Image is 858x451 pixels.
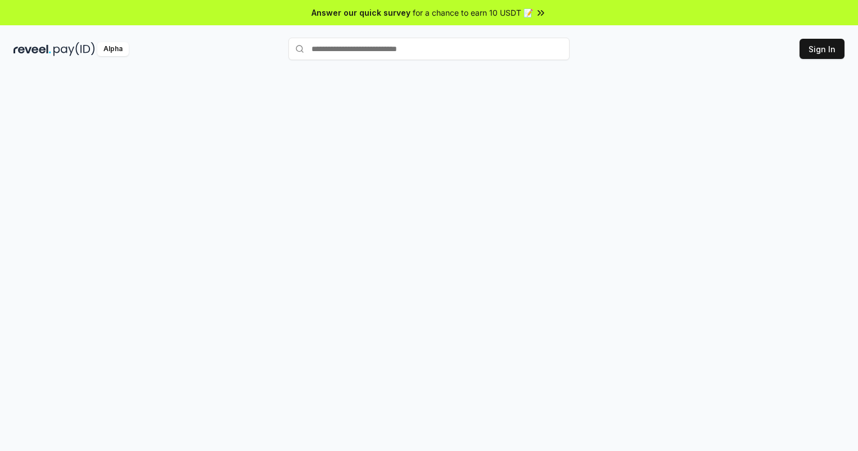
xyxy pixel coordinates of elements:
img: pay_id [53,42,95,56]
button: Sign In [800,39,845,59]
span: for a chance to earn 10 USDT 📝 [413,7,533,19]
img: reveel_dark [13,42,51,56]
div: Alpha [97,42,129,56]
span: Answer our quick survey [311,7,410,19]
